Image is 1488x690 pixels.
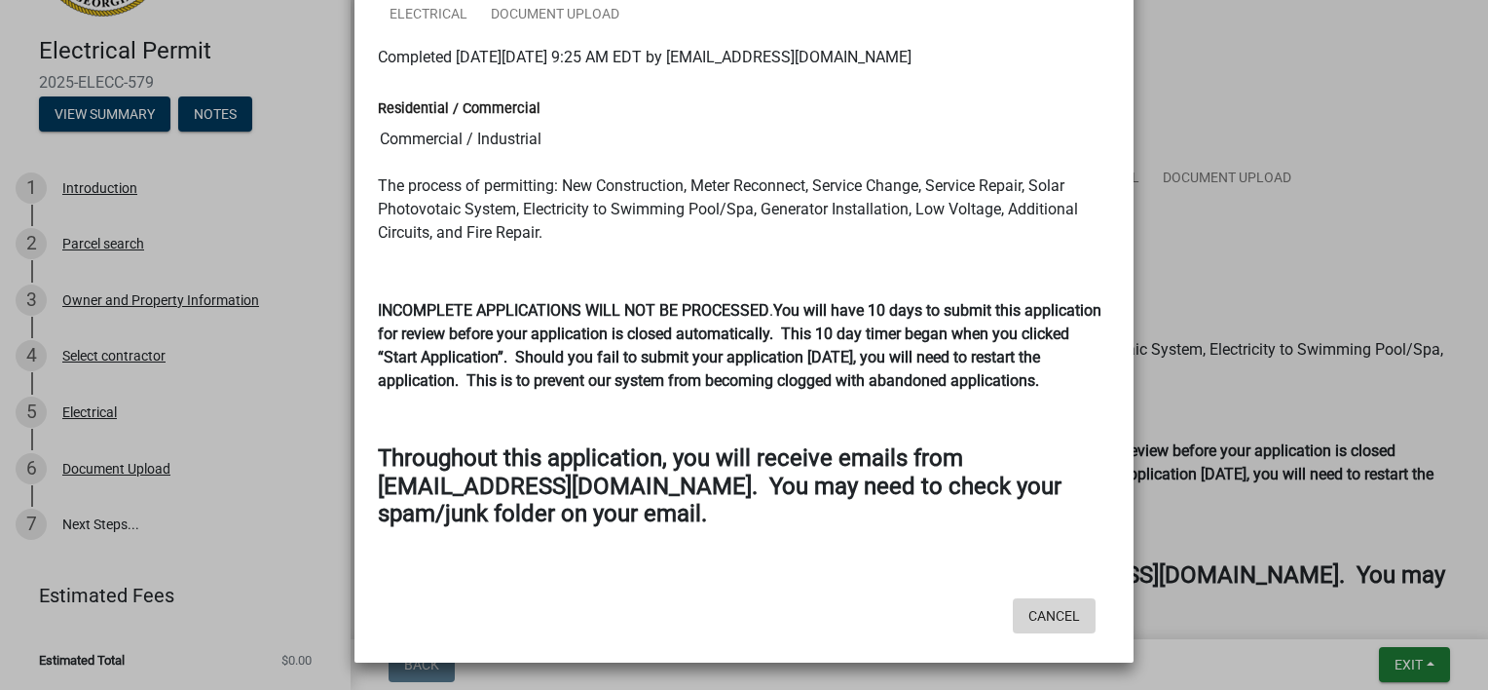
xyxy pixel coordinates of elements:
p: . [378,299,1110,393]
button: Cancel [1013,598,1096,633]
label: Residential / Commercial [378,102,540,116]
strong: INCOMPLETE APPLICATIONS WILL NOT BE PROCESSED [378,301,769,320]
p: The process of permitting: New Construction, Meter Reconnect, Service Change, Service Repair, Sol... [378,174,1110,245]
strong: Throughout this application, you will receive emails from [EMAIL_ADDRESS][DOMAIN_NAME]. You may n... [378,444,1061,528]
span: Completed [DATE][DATE] 9:25 AM EDT by [EMAIL_ADDRESS][DOMAIN_NAME] [378,48,911,66]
